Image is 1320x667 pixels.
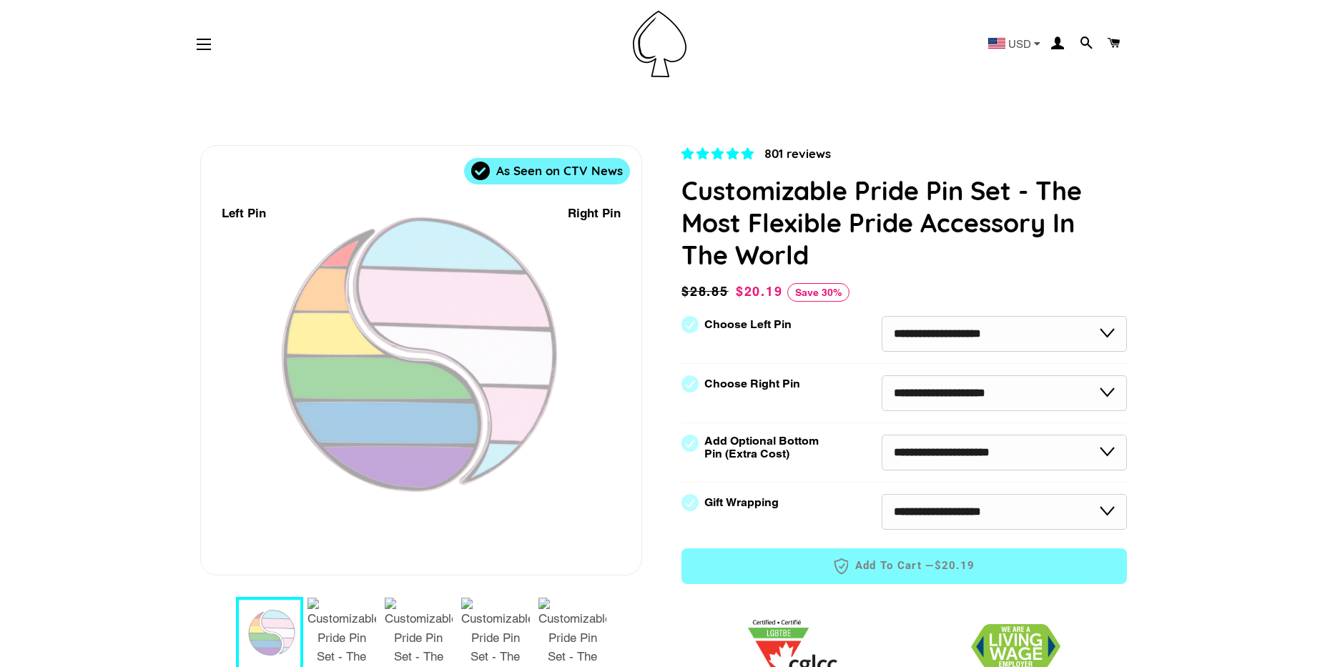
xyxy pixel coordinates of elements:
span: 4.83 stars [681,147,757,161]
span: $20.19 [736,284,783,299]
span: Save 30% [787,283,849,302]
label: Choose Left Pin [704,318,792,331]
label: Choose Right Pin [704,377,800,390]
span: USD [1008,39,1031,49]
span: $20.19 [935,558,975,573]
img: Pin-Ace [633,11,686,77]
div: Right Pin [568,204,621,223]
h1: Customizable Pride Pin Set - The Most Flexible Pride Accessory In The World [681,174,1127,271]
div: 1 / 7 [201,146,641,575]
span: $28.85 [681,282,732,302]
label: Add Optional Bottom Pin (Extra Cost) [704,435,824,460]
span: Add to Cart — [703,557,1105,575]
label: Gift Wrapping [704,496,779,509]
button: Add to Cart —$20.19 [681,548,1127,584]
span: 801 reviews [764,146,831,161]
